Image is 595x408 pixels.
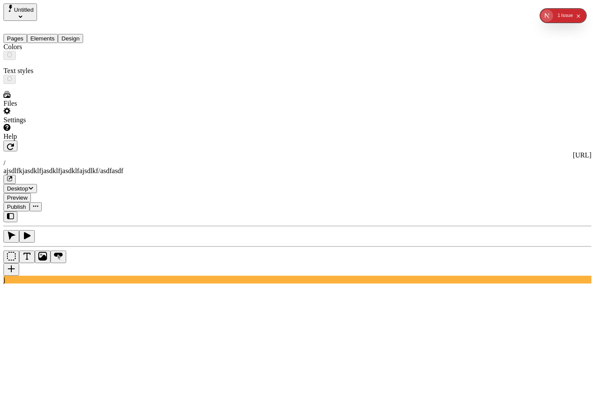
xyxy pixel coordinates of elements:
[3,3,37,21] button: Select site
[3,251,19,263] button: Box
[3,100,108,107] div: Files
[3,159,592,167] div: /
[3,67,108,75] div: Text styles
[3,184,37,193] button: Desktop
[3,116,108,124] div: Settings
[3,276,592,284] div: j
[3,193,31,202] button: Preview
[7,204,26,210] span: Publish
[14,7,34,13] span: Untitled
[50,251,66,263] button: Button
[3,133,108,140] div: Help
[3,202,30,211] button: Publish
[3,151,592,159] div: [URL]
[3,43,108,51] div: Colors
[3,167,592,175] div: ajsdlfkjasdklfjasdklfjasdklfajsdlkf/asdfasdf
[58,34,83,43] button: Design
[35,251,50,263] button: Image
[3,7,127,15] p: Cookie Test Route
[3,34,27,43] button: Pages
[7,194,27,201] span: Preview
[19,251,35,263] button: Text
[7,185,28,192] span: Desktop
[27,34,58,43] button: Elements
